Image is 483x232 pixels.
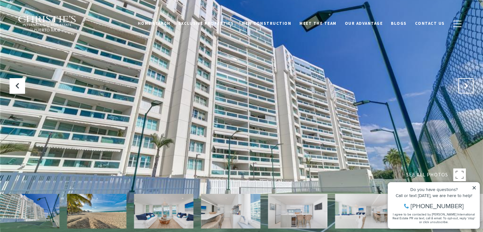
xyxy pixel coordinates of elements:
[7,14,92,19] div: Do you have questions?
[406,171,448,179] span: SEE ALL PHOTOS
[387,17,411,30] a: Blogs
[134,17,175,30] a: Home Search
[26,30,79,36] span: [PHONE_NUMBER]
[238,17,295,30] a: New Construction
[18,16,77,32] img: Christie's International Real Estate black text logo
[7,20,92,25] div: Call or text [DATE], we are here to help!
[415,21,445,26] span: Contact Us
[8,39,91,51] span: I agree to be contacted by [PERSON_NAME] International Real Estate PR via text, call & email. To ...
[268,194,327,229] img: 7063 PR-187 Unit: 905
[178,21,234,26] span: Exclusive Properties
[174,17,238,30] a: Exclusive Properties
[341,17,387,30] a: Our Advantage
[134,194,193,229] img: 7063 PR-187 Unit: 905
[449,15,466,33] button: button
[67,194,126,229] img: 7063 PR-187 Unit: 905
[345,21,383,26] span: Our Advantage
[10,78,25,93] button: Previous Slide
[458,78,473,93] button: Next Slide
[242,21,291,26] span: New Construction
[295,17,341,30] a: Meet the Team
[335,194,394,229] img: 7063 PR-187 Unit: 905
[201,194,260,229] img: 7063 PR-187 Unit: 905
[391,21,407,26] span: Blogs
